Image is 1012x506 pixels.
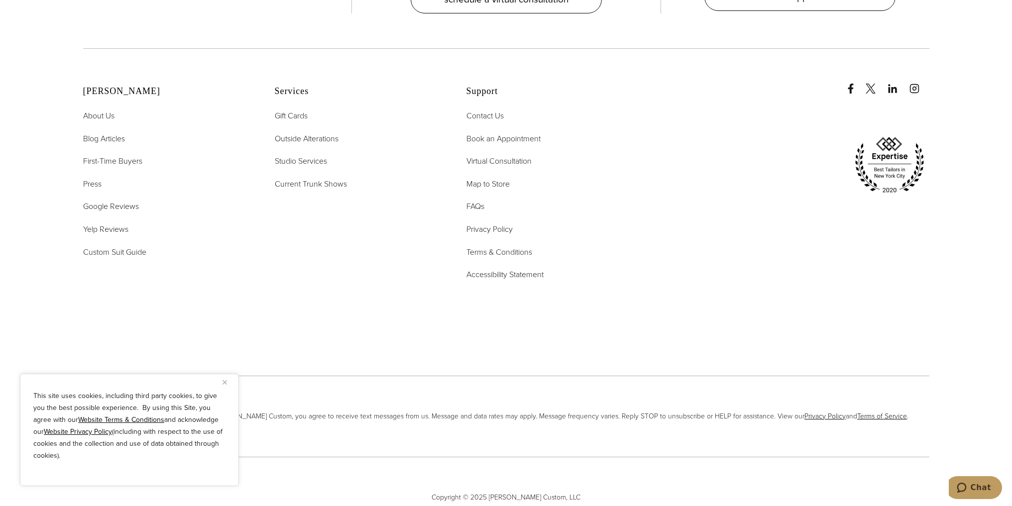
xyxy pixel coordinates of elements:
span: Studio Services [275,155,327,167]
button: Close [223,376,234,388]
iframe: To enrich screen reader interactions, please activate Accessibility in Grammarly extension settings [949,476,1002,501]
span: Book an Appointment [466,133,541,144]
span: Copyright © 2025 [PERSON_NAME] Custom, LLC [83,492,929,503]
a: Studio Services [275,155,327,168]
a: Virtual Consultation [466,155,532,168]
a: Google Reviews [83,200,139,213]
span: Privacy Policy [466,223,513,235]
h2: Support [466,86,633,97]
p: This site uses cookies, including third party cookies, to give you the best possible experience. ... [33,390,225,462]
a: Book an Appointment [466,132,541,145]
span: Outside Alterations [275,133,338,144]
span: Terms & Conditions [466,246,532,258]
span: FAQs [466,201,484,212]
span: Press [83,178,102,190]
h2: [PERSON_NAME] [83,86,250,97]
span: Map to Store [466,178,510,190]
a: linkedin [888,74,907,94]
span: Blog Articles [83,133,125,144]
nav: Alan David Footer Nav [83,109,250,258]
a: Accessibility Statement [466,268,544,281]
span: Custom Suit Guide [83,246,146,258]
a: Facebook [846,74,864,94]
a: About Us [83,109,114,122]
a: Terms & Conditions [466,246,532,259]
a: Custom Suit Guide [83,246,146,259]
a: Blog Articles [83,132,125,145]
span: First-Time Buyers [83,155,142,167]
span: About Us [83,110,114,121]
a: First-Time Buyers [83,155,142,168]
a: Current Trunk Shows [275,178,347,191]
a: Map to Store [466,178,510,191]
nav: Services Footer Nav [275,109,442,190]
a: Website Privacy Policy [44,426,112,437]
span: Contact Us [466,110,504,121]
span: Gift Cards [275,110,308,121]
a: Gift Cards [275,109,308,122]
a: Outside Alterations [275,132,338,145]
span: Current Trunk Shows [275,178,347,190]
a: Privacy Policy [466,223,513,236]
a: Press [83,178,102,191]
img: Close [223,380,227,385]
a: Yelp Reviews [83,223,128,236]
a: Privacy Policy [804,411,846,421]
h2: Services [275,86,442,97]
a: Terms of Service [857,411,907,421]
a: Website Terms & Conditions [78,414,164,425]
nav: Support Footer Nav [466,109,633,281]
a: instagram [909,74,929,94]
span: Accessibility Statement [466,269,544,280]
span: By providing your phone number to [PERSON_NAME] Custom, you agree to receive text messages from u... [83,411,929,422]
a: Contact Us [466,109,504,122]
img: expertise, best tailors in new york city 2020 [850,133,929,197]
span: Google Reviews [83,201,139,212]
a: x/twitter [866,74,886,94]
span: Yelp Reviews [83,223,128,235]
span: Virtual Consultation [466,155,532,167]
a: FAQs [466,200,484,213]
